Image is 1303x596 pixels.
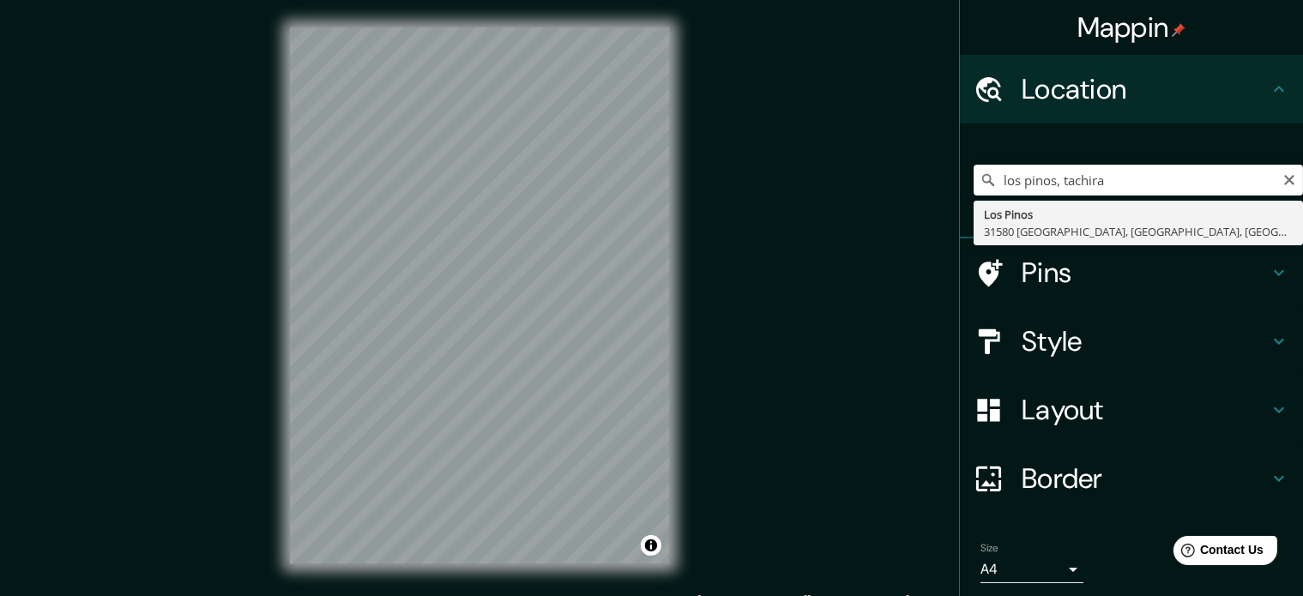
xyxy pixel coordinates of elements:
[1150,529,1284,577] iframe: Help widget launcher
[1282,171,1296,187] button: Clear
[1022,256,1269,290] h4: Pins
[980,556,1083,583] div: A4
[984,223,1293,240] div: 31580 [GEOGRAPHIC_DATA], [GEOGRAPHIC_DATA], [GEOGRAPHIC_DATA]
[960,376,1303,444] div: Layout
[974,165,1303,196] input: Pick your city or area
[1022,393,1269,427] h4: Layout
[960,55,1303,123] div: Location
[1022,461,1269,496] h4: Border
[1022,72,1269,106] h4: Location
[960,444,1303,513] div: Border
[1172,23,1185,37] img: pin-icon.png
[980,541,998,556] label: Size
[290,27,670,564] canvas: Map
[1022,324,1269,358] h4: Style
[1077,10,1186,45] h4: Mappin
[960,238,1303,307] div: Pins
[641,535,661,556] button: Toggle attribution
[984,206,1293,223] div: Los Pinos
[960,307,1303,376] div: Style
